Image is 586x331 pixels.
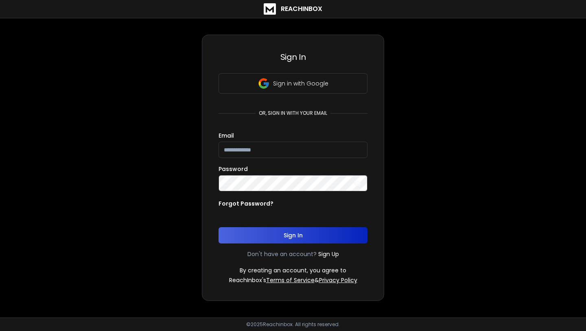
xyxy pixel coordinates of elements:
label: Password [219,166,248,172]
p: ReachInbox's & [229,276,357,284]
a: Privacy Policy [319,276,357,284]
a: ReachInbox [264,3,322,15]
button: Sign in with Google [219,73,367,94]
p: or, sign in with your email [256,110,330,116]
p: © 2025 Reachinbox. All rights reserved. [246,321,340,328]
label: Email [219,133,234,138]
button: Sign In [219,227,367,243]
a: Sign Up [318,250,339,258]
p: Don't have an account? [247,250,317,258]
p: Forgot Password? [219,199,273,208]
img: logo [264,3,276,15]
h3: Sign In [219,51,367,63]
p: Sign in with Google [273,79,328,88]
h1: ReachInbox [281,4,322,14]
p: By creating an account, you agree to [240,266,346,274]
a: Terms of Service [266,276,315,284]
